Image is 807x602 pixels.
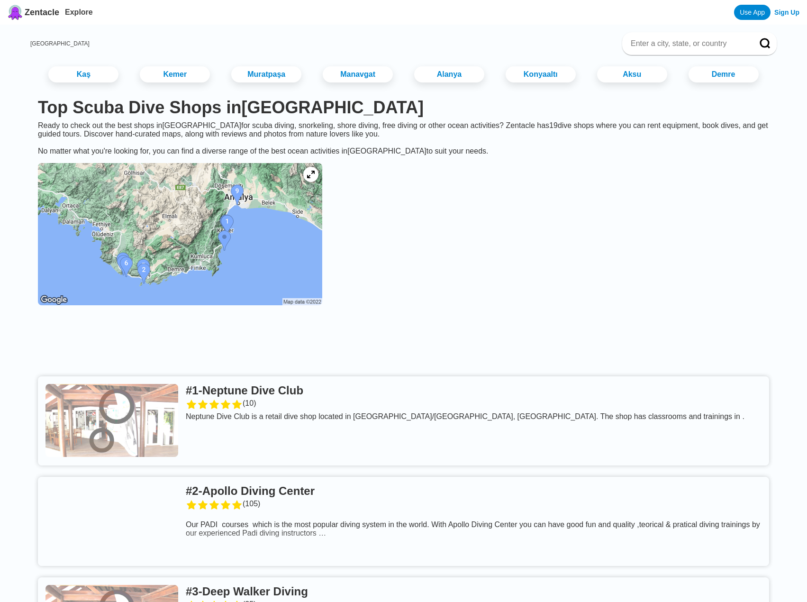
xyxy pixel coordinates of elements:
input: Enter a city, state, or country [630,39,746,48]
a: Konyaaltı [506,66,576,82]
a: Demre [689,66,759,82]
a: Manavgat [323,66,393,82]
a: Kaş [48,66,118,82]
img: Antalya dive site map [38,163,322,305]
a: Explore [65,8,93,16]
a: Use App [734,5,771,20]
a: Sign Up [774,9,799,16]
iframe: Advertisement [174,322,634,365]
div: Ready to check out the best shops in [GEOGRAPHIC_DATA] for scuba diving, snorkeling, shore diving... [30,121,777,155]
a: Aksu [597,66,667,82]
a: [GEOGRAPHIC_DATA] [30,40,90,47]
a: Kemer [140,66,210,82]
h1: Top Scuba Dive Shops in [GEOGRAPHIC_DATA] [38,98,769,118]
a: Alanya [414,66,484,82]
a: Antalya dive site map [30,155,330,315]
a: Zentacle logoZentacle [8,5,59,20]
a: Muratpaşa [231,66,301,82]
span: Zentacle [25,8,59,18]
img: Zentacle logo [8,5,23,20]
